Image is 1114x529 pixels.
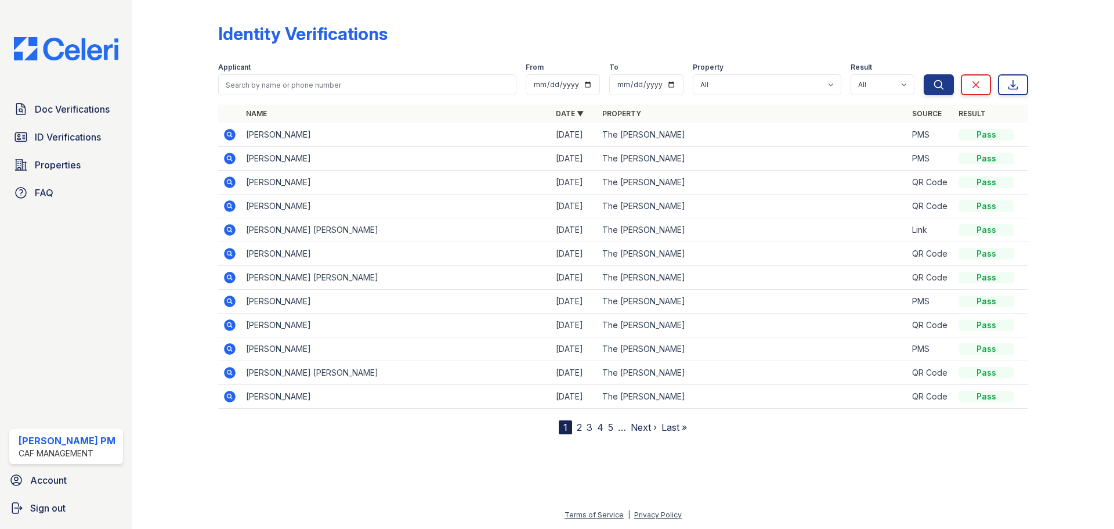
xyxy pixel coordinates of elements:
span: … [618,420,626,434]
td: [DATE] [551,361,598,385]
td: The [PERSON_NAME] [598,314,907,337]
span: Account [30,473,67,487]
a: ID Verifications [9,125,123,149]
label: To [609,63,619,72]
td: The [PERSON_NAME] [598,266,907,290]
a: Doc Verifications [9,98,123,121]
td: The [PERSON_NAME] [598,147,907,171]
a: Account [5,469,128,492]
td: PMS [907,123,954,147]
td: [PERSON_NAME] [241,337,551,361]
div: Identity Verifications [218,23,388,44]
div: | [628,510,630,519]
td: The [PERSON_NAME] [598,290,907,314]
td: The [PERSON_NAME] [598,171,907,195]
div: Pass [959,177,1014,188]
input: Search by name or phone number [218,74,516,95]
td: [DATE] [551,314,598,337]
span: Properties [35,158,81,172]
a: Sign out [5,496,128,520]
td: The [PERSON_NAME] [598,195,907,218]
td: [DATE] [551,385,598,409]
td: [DATE] [551,242,598,266]
td: [DATE] [551,266,598,290]
td: [PERSON_NAME] [241,314,551,337]
div: Pass [959,367,1014,379]
td: The [PERSON_NAME] [598,385,907,409]
img: CE_Logo_Blue-a8612792a0a2168367f1c8372b55b34899dd931a85d93a1a3d3e32e68fde9ad4.png [5,37,128,60]
a: Name [246,109,267,118]
td: [PERSON_NAME] [241,171,551,195]
td: [PERSON_NAME] [PERSON_NAME] [241,266,551,290]
a: Last » [661,422,687,433]
a: Properties [9,153,123,177]
div: Pass [959,200,1014,212]
td: [PERSON_NAME] [241,123,551,147]
td: [PERSON_NAME] [241,385,551,409]
td: PMS [907,290,954,314]
a: 2 [577,422,582,433]
td: [DATE] [551,123,598,147]
td: QR Code [907,242,954,266]
a: Source [912,109,942,118]
span: Sign out [30,501,66,515]
td: The [PERSON_NAME] [598,218,907,242]
div: Pass [959,296,1014,307]
td: Link [907,218,954,242]
label: Result [851,63,872,72]
div: Pass [959,319,1014,331]
td: QR Code [907,361,954,385]
a: 3 [587,422,592,433]
div: Pass [959,391,1014,402]
div: 1 [559,420,572,434]
a: Property [602,109,641,118]
td: QR Code [907,171,954,195]
div: Pass [959,224,1014,236]
td: The [PERSON_NAME] [598,242,907,266]
td: QR Code [907,314,954,337]
td: QR Code [907,266,954,290]
label: From [526,63,544,72]
a: 4 [597,422,603,433]
a: Date ▼ [556,109,584,118]
td: [DATE] [551,218,598,242]
td: [PERSON_NAME] [PERSON_NAME] [241,218,551,242]
a: FAQ [9,181,123,204]
label: Applicant [218,63,251,72]
td: The [PERSON_NAME] [598,361,907,385]
td: [PERSON_NAME] [241,147,551,171]
td: PMS [907,147,954,171]
div: Pass [959,343,1014,355]
span: FAQ [35,186,53,200]
td: [DATE] [551,195,598,218]
a: Terms of Service [565,510,624,519]
div: Pass [959,129,1014,141]
a: Result [959,109,986,118]
div: Pass [959,272,1014,283]
td: [DATE] [551,290,598,314]
td: [PERSON_NAME] [241,290,551,314]
span: ID Verifications [35,130,101,144]
div: Pass [959,248,1014,260]
a: Next › [631,422,657,433]
label: Property [693,63,724,72]
td: [PERSON_NAME] [PERSON_NAME] [241,361,551,385]
td: [DATE] [551,171,598,195]
td: The [PERSON_NAME] [598,337,907,361]
div: CAF Management [19,448,115,459]
a: Privacy Policy [634,510,682,519]
div: Pass [959,153,1014,164]
td: [DATE] [551,337,598,361]
span: Doc Verifications [35,102,110,116]
td: [PERSON_NAME] [241,195,551,218]
td: PMS [907,337,954,361]
td: [PERSON_NAME] [241,242,551,266]
div: [PERSON_NAME] PM [19,434,115,448]
td: QR Code [907,195,954,218]
td: QR Code [907,385,954,409]
td: The [PERSON_NAME] [598,123,907,147]
td: [DATE] [551,147,598,171]
a: 5 [608,422,613,433]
